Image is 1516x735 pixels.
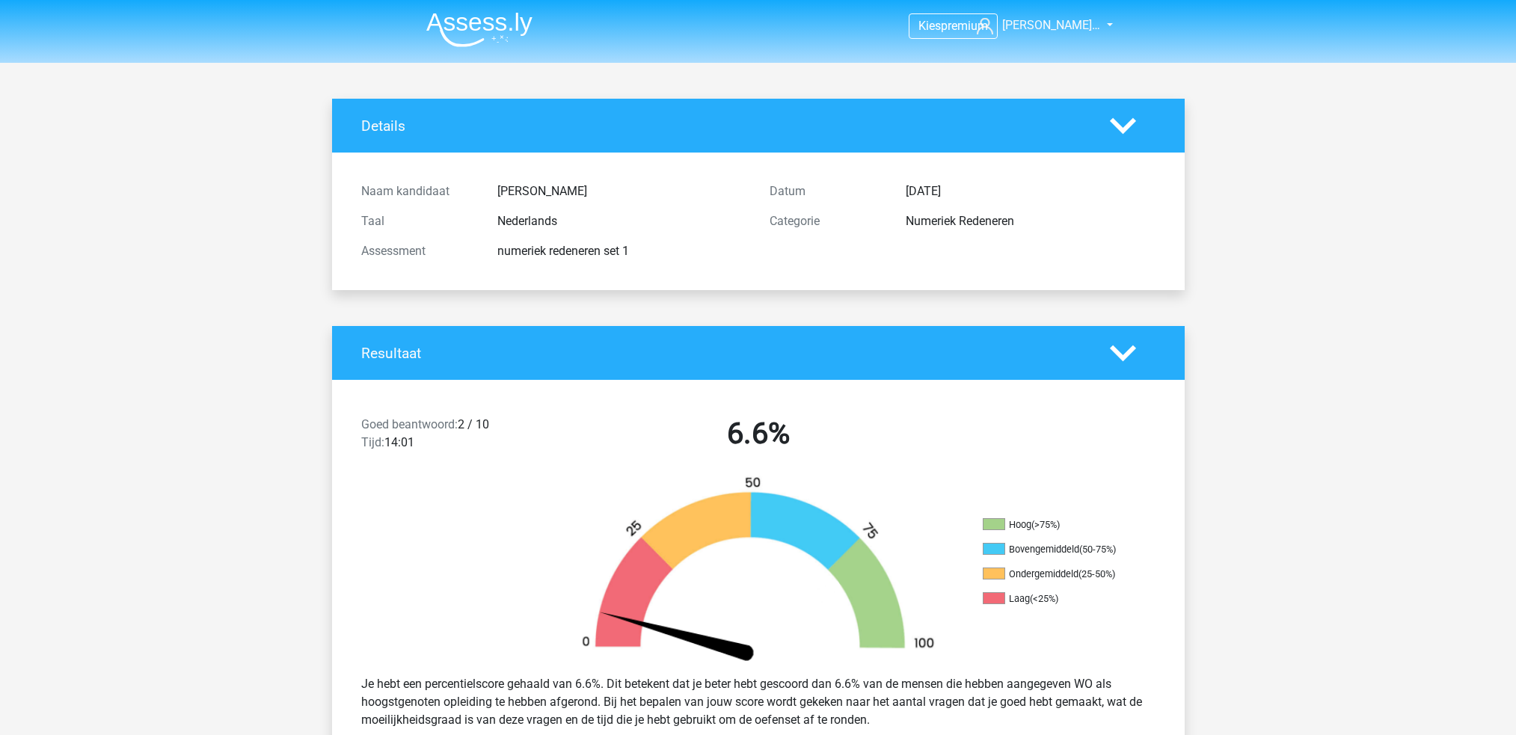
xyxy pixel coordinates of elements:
[909,16,997,36] a: Kiespremium
[983,592,1132,606] li: Laag
[350,212,486,230] div: Taal
[1079,544,1116,555] div: (50-75%)
[486,182,758,200] div: [PERSON_NAME]
[486,212,758,230] div: Nederlands
[1002,18,1100,32] span: [PERSON_NAME]…
[350,669,1167,735] div: Je hebt een percentielscore gehaald van 6.6%. Dit betekent dat je beter hebt gescoord dan 6.6% va...
[1078,568,1115,579] div: (25-50%)
[361,435,384,449] span: Tijd:
[350,182,486,200] div: Naam kandidaat
[971,16,1102,34] a: [PERSON_NAME]…
[350,242,486,260] div: Assessment
[426,12,533,47] img: Assessly
[894,182,1167,200] div: [DATE]
[1031,519,1060,530] div: (>75%)
[983,568,1132,581] li: Ondergemiddeld
[556,476,960,663] img: 7.1507af49f25e.png
[350,416,554,458] div: 2 / 10 14:01
[486,242,758,260] div: numeriek redeneren set 1
[361,417,458,431] span: Goed beantwoord:
[941,19,988,33] span: premium
[758,182,894,200] div: Datum
[361,117,1087,135] h4: Details
[894,212,1167,230] div: Numeriek Redeneren
[1030,593,1058,604] div: (<25%)
[565,416,951,452] h2: 6.6%
[758,212,894,230] div: Categorie
[918,19,941,33] span: Kies
[983,518,1132,532] li: Hoog
[361,345,1087,362] h4: Resultaat
[983,543,1132,556] li: Bovengemiddeld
